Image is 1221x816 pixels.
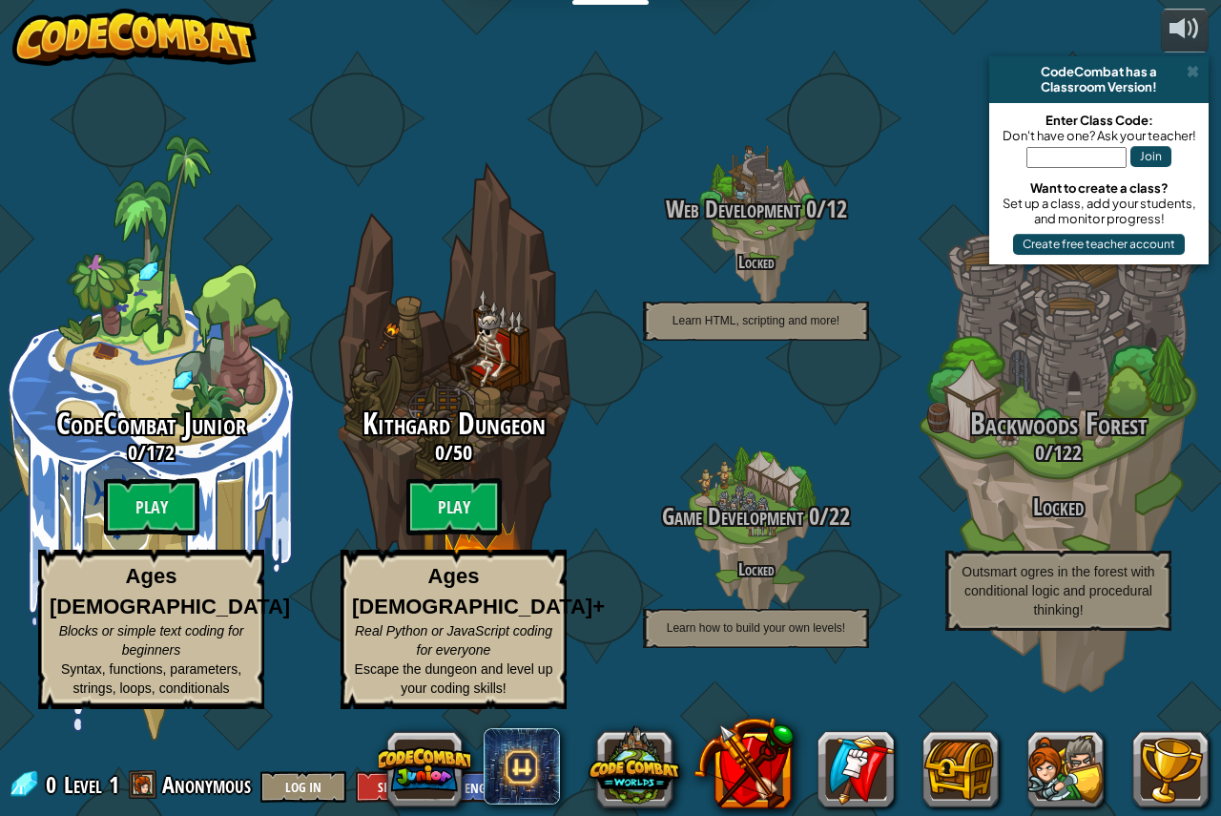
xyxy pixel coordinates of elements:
[907,441,1210,464] h3: /
[962,564,1154,617] span: Outsmart ogres in the forest with conditional logic and procedural thinking!
[302,136,605,741] div: Complete previous world to unlock
[997,64,1201,79] div: CodeCombat has a
[162,769,251,800] span: Anonymous
[1013,234,1185,255] button: Create free teacher account
[1130,146,1171,167] button: Join
[999,113,1199,128] div: Enter Class Code:
[826,193,847,225] span: 12
[662,500,803,533] span: Game Development
[352,564,605,617] strong: Ages [DEMOGRAPHIC_DATA]+
[362,403,546,444] span: Kithgard Dungeon
[46,769,62,800] span: 0
[999,180,1199,196] div: Want to create a class?
[803,500,819,533] span: 0
[605,253,907,271] h4: Locked
[1053,438,1082,467] span: 122
[673,314,839,327] span: Learn HTML, scripting and more!
[64,769,102,801] span: Level
[667,621,845,635] span: Learn how to build your own levels!
[61,661,241,696] span: Syntax, functions, parameters, strings, loops, conditionals
[109,769,119,800] span: 1
[355,623,552,658] span: Real Python or JavaScript coding for everyone
[56,403,246,444] span: CodeCombat Junior
[302,441,605,464] h3: /
[260,771,346,803] button: Log In
[128,438,137,467] span: 0
[59,623,244,658] span: Blocks or simple text coding for beginners
[605,560,907,578] h4: Locked
[355,661,553,696] span: Escape the dungeon and level up your coding skills!
[1035,438,1045,467] span: 0
[999,128,1199,143] div: Don't have one? Ask your teacher!
[970,403,1148,444] span: Backwoods Forest
[999,196,1199,226] div: Set up a class, add your students, and monitor progress!
[907,494,1210,520] h3: Locked
[12,9,257,66] img: CodeCombat - Learn how to code by playing a game
[406,478,502,535] btn: Play
[50,564,290,617] strong: Ages [DEMOGRAPHIC_DATA]
[453,438,472,467] span: 50
[605,504,907,530] h3: /
[829,500,850,533] span: 22
[1161,9,1209,53] button: Adjust volume
[800,193,817,225] span: 0
[997,79,1201,94] div: Classroom Version!
[666,193,800,225] span: Web Development
[605,197,907,222] h3: /
[435,438,445,467] span: 0
[146,438,175,467] span: 172
[356,771,442,803] button: Sign Up
[104,478,199,535] btn: Play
